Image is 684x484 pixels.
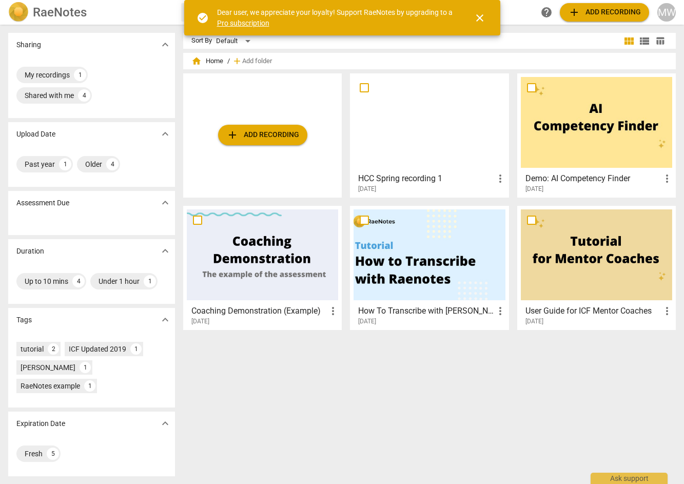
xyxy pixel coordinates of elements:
p: Upload Date [16,129,55,140]
div: Ask support [591,473,668,484]
span: Add folder [242,57,272,65]
span: [DATE] [358,317,376,326]
span: [DATE] [358,185,376,193]
span: close [474,12,486,24]
a: HCC Spring recording 1[DATE] [354,77,505,193]
span: expand_more [159,245,171,257]
button: List view [637,33,652,49]
p: Sharing [16,40,41,50]
span: more_vert [327,305,339,317]
h3: User Guide for ICF Mentor Coaches [525,305,661,317]
p: Tags [16,315,32,325]
span: [DATE] [191,317,209,326]
span: home [191,56,202,66]
span: expand_more [159,314,171,326]
button: Upload [218,125,307,145]
button: Close [467,6,492,30]
h3: How To Transcribe with RaeNotes [358,305,494,317]
p: Duration [16,246,44,257]
div: 1 [144,275,156,287]
span: Add recording [568,6,641,18]
a: How To Transcribe with [PERSON_NAME][DATE] [354,209,505,325]
span: Add recording [226,129,299,141]
span: expand_more [159,417,171,430]
span: add [232,56,242,66]
div: My recordings [25,70,70,80]
button: Upload [560,3,649,22]
h2: RaeNotes [33,5,87,20]
div: 4 [72,275,85,287]
button: Tile view [621,33,637,49]
p: Expiration Date [16,418,65,429]
div: [PERSON_NAME] [21,362,75,373]
span: add [226,129,239,141]
div: Shared with me [25,90,74,101]
div: Sort By [191,37,212,45]
span: check_circle [197,12,209,24]
img: Logo [8,2,29,23]
a: LogoRaeNotes [8,2,173,23]
span: more_vert [494,305,506,317]
span: / [227,57,230,65]
div: Fresh [25,449,43,459]
button: Show more [158,195,173,210]
h3: HCC Spring recording 1 [358,172,494,185]
div: 1 [80,362,91,373]
span: view_list [638,35,651,47]
div: Up to 10 mins [25,276,68,286]
div: 2 [48,343,59,355]
div: 1 [59,158,71,170]
span: expand_more [159,38,171,51]
div: 1 [74,69,86,81]
button: Show more [158,126,173,142]
p: Assessment Due [16,198,69,208]
a: Demo: AI Competency Finder[DATE] [521,77,672,193]
span: table_chart [655,36,665,46]
div: Under 1 hour [99,276,140,286]
div: 1 [130,343,142,355]
div: tutorial [21,344,44,354]
span: Home [191,56,223,66]
span: more_vert [661,172,673,185]
button: MW [657,3,676,22]
div: 4 [78,89,90,102]
h3: Demo: AI Competency Finder [525,172,661,185]
div: RaeNotes example [21,381,80,391]
span: [DATE] [525,317,543,326]
button: Show more [158,416,173,431]
span: more_vert [661,305,673,317]
h3: Coaching Demonstration (Example) [191,305,327,317]
a: Help [537,3,556,22]
div: 1 [84,380,95,392]
div: Default [216,33,254,49]
a: Pro subscription [217,19,269,27]
div: Dear user, we appreciate your loyalty! Support RaeNotes by upgrading to a [217,7,455,28]
a: User Guide for ICF Mentor Coaches[DATE] [521,209,672,325]
span: add [568,6,580,18]
div: ICF Updated 2019 [69,344,126,354]
div: 5 [47,448,59,460]
div: 4 [106,158,119,170]
a: Coaching Demonstration (Example)[DATE] [187,209,338,325]
div: Past year [25,159,55,169]
button: Show more [158,312,173,327]
span: [DATE] [525,185,543,193]
button: Table view [652,33,668,49]
span: expand_more [159,128,171,140]
button: Show more [158,243,173,259]
span: expand_more [159,197,171,209]
span: more_vert [494,172,506,185]
button: Show more [158,37,173,52]
div: Older [85,159,102,169]
span: help [540,6,553,18]
span: view_module [623,35,635,47]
